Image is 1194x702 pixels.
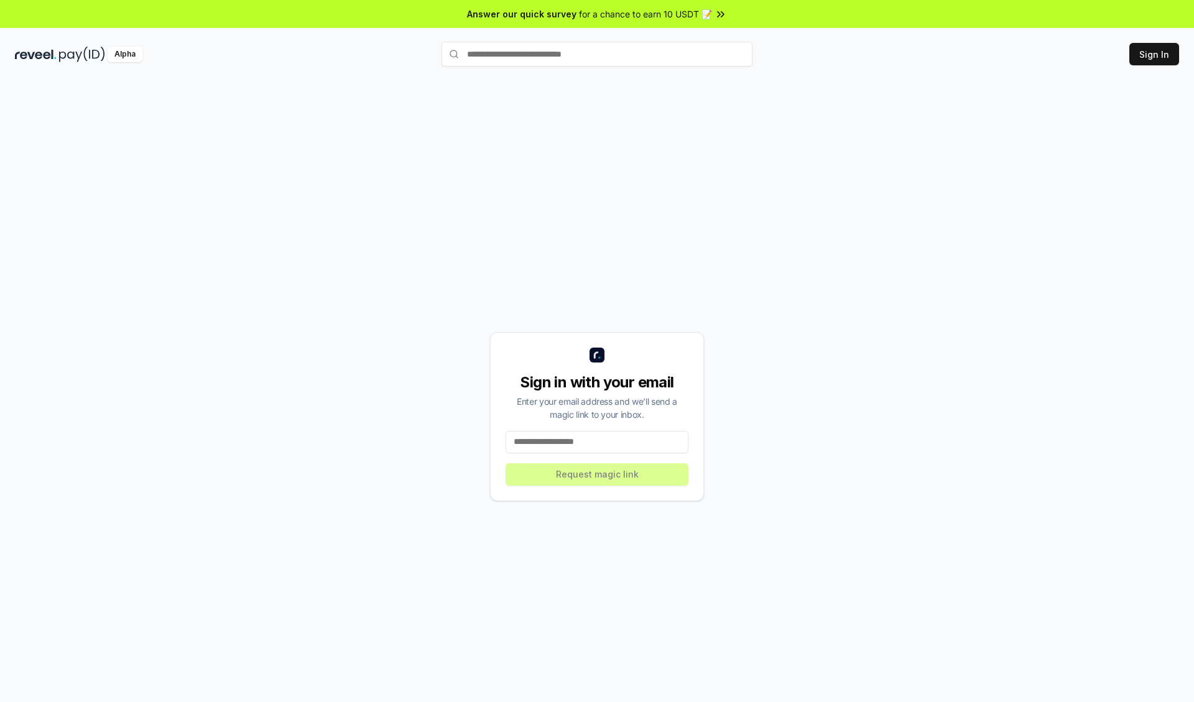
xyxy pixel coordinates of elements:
button: Sign In [1129,43,1179,65]
img: logo_small [590,348,604,363]
div: Sign in with your email [506,372,688,392]
span: for a chance to earn 10 USDT 📝 [579,7,712,21]
div: Enter your email address and we’ll send a magic link to your inbox. [506,395,688,421]
div: Alpha [108,47,142,62]
img: pay_id [59,47,105,62]
img: reveel_dark [15,47,57,62]
span: Answer our quick survey [467,7,576,21]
